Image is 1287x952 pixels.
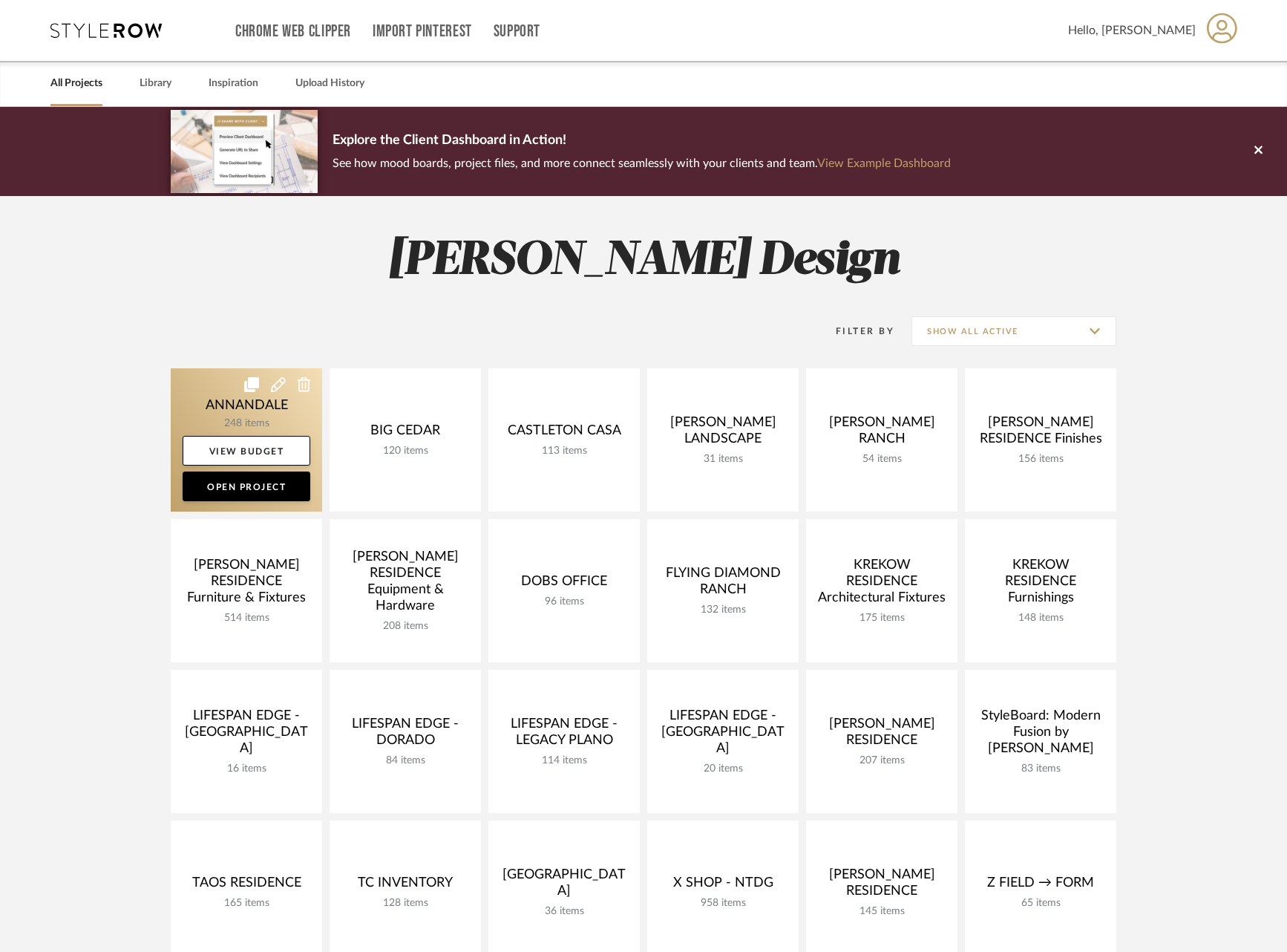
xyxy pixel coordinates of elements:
div: DOBS OFFICE [500,573,628,596]
div: BIG CEDAR [341,423,469,445]
div: X SHOP - NTDG [659,875,787,897]
img: d5d033c5-7b12-40c2-a960-1ecee1989c38.png [171,110,318,192]
div: FLYING DIAMOND RANCH [659,565,787,604]
div: 148 items [977,612,1104,625]
a: View Example Dashboard [817,157,951,169]
div: StyleBoard: Modern Fusion by [PERSON_NAME] [977,708,1104,763]
div: 20 items [659,763,787,775]
div: KREKOW RESIDENCE Architectural Fixtures [818,557,946,612]
div: Filter By [816,324,894,339]
div: [PERSON_NAME] RESIDENCE Finishes [977,414,1104,453]
div: 156 items [977,453,1104,466]
div: LIFESPAN EDGE - [GEOGRAPHIC_DATA] [659,708,787,763]
div: 128 items [341,897,469,910]
div: 54 items [818,453,946,466]
div: 36 items [500,905,628,918]
div: [PERSON_NAME] LANDSCAPE [659,414,787,453]
div: [PERSON_NAME] RESIDENCE Equipment & Hardware [341,549,469,620]
a: Upload History [295,74,364,94]
div: 208 items [341,620,469,633]
div: 514 items [183,612,310,625]
p: See how mood boards, project files, and more connect seamlessly with your clients and team. [333,153,951,174]
div: TC INVENTORY [341,875,469,897]
div: 132 items [659,604,787,616]
a: Chrome Web Clipper [235,25,351,38]
div: 65 items [977,897,1104,910]
div: 113 items [500,445,628,457]
a: Inspiration [209,74,258,94]
div: [PERSON_NAME] RESIDENCE [818,716,946,754]
div: [GEOGRAPHIC_DATA] [500,867,628,905]
div: LIFESPAN EDGE - LEGACY PLANO [500,716,628,754]
a: Library [140,74,171,94]
div: 16 items [183,763,310,775]
a: Support [494,25,540,38]
div: [PERSON_NAME] RANCH [818,414,946,453]
a: Import Pinterest [373,25,472,38]
div: 145 items [818,905,946,918]
div: 207 items [818,754,946,767]
div: 114 items [500,754,628,767]
div: 31 items [659,453,787,466]
div: TAOS RESIDENCE [183,875,310,897]
div: [PERSON_NAME] RESIDENCE Furniture & Fixtures [183,557,310,612]
a: View Budget [183,436,310,466]
a: All Projects [50,74,102,94]
div: 83 items [977,763,1104,775]
div: 96 items [500,596,628,608]
div: LIFESPAN EDGE - DORADO [341,716,469,754]
div: 120 items [341,445,469,457]
div: KREKOW RESIDENCE Furnishings [977,557,1104,612]
div: CASTLETON CASA [500,423,628,445]
div: 165 items [183,897,310,910]
p: Explore the Client Dashboard in Action! [333,129,951,153]
div: 958 items [659,897,787,910]
div: 84 items [341,754,469,767]
div: 175 items [818,612,946,625]
span: Hello, [PERSON_NAME] [1068,22,1196,39]
div: Z FIELD → FORM [977,875,1104,897]
div: [PERSON_NAME] RESIDENCE [818,867,946,905]
div: LIFESPAN EDGE - [GEOGRAPHIC_DATA] [183,708,310,763]
h2: [PERSON_NAME] Design [109,233,1178,289]
a: Open Project [183,472,310,501]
